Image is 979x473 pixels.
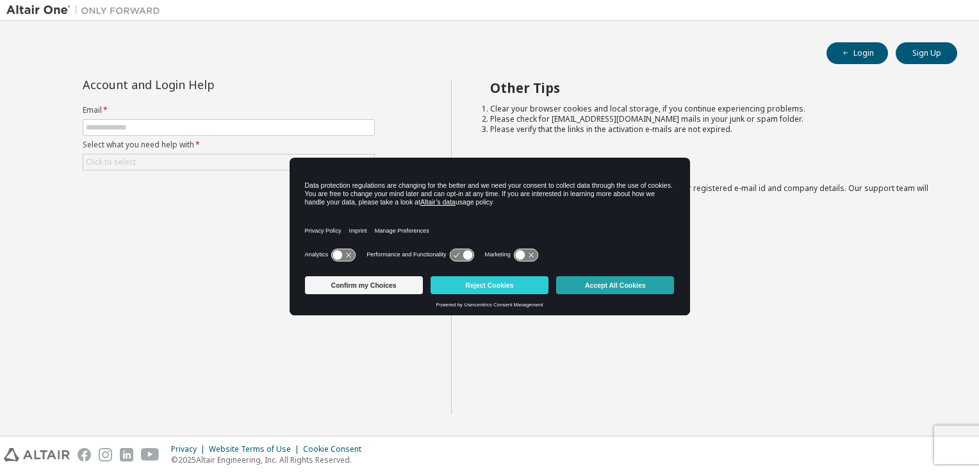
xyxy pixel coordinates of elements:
div: Cookie Consent [303,444,369,454]
img: Altair One [6,4,167,17]
h2: Not sure how to login? [490,159,935,176]
img: instagram.svg [99,448,112,461]
img: youtube.svg [141,448,160,461]
div: Website Terms of Use [209,444,303,454]
label: Select what you need help with [83,140,375,150]
div: Click to select [86,157,136,167]
img: linkedin.svg [120,448,133,461]
div: Privacy [171,444,209,454]
img: facebook.svg [78,448,91,461]
img: altair_logo.svg [4,448,70,461]
p: © 2025 Altair Engineering, Inc. All Rights Reserved. [171,454,369,465]
li: Please check for [EMAIL_ADDRESS][DOMAIN_NAME] mails in your junk or spam folder. [490,114,935,124]
li: Clear your browser cookies and local storage, if you continue experiencing problems. [490,104,935,114]
label: Email [83,105,375,115]
button: Login [827,42,888,64]
span: with a brief description of the problem, your registered e-mail id and company details. Our suppo... [490,183,928,204]
li: Please verify that the links in the activation e-mails are not expired. [490,124,935,135]
button: Sign Up [896,42,957,64]
div: Click to select [83,154,374,170]
h2: Other Tips [490,79,935,96]
div: Account and Login Help [83,79,317,90]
